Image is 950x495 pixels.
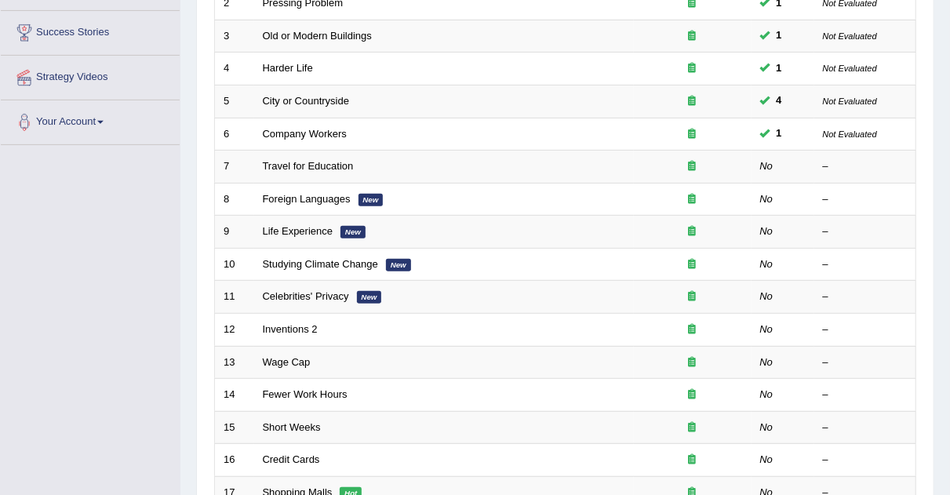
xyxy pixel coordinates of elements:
[823,420,908,435] div: –
[215,281,254,314] td: 11
[263,30,372,42] a: Old or Modern Buildings
[823,355,908,370] div: –
[642,29,743,44] div: Exam occurring question
[215,379,254,412] td: 14
[823,129,877,139] small: Not Evaluated
[357,291,382,304] em: New
[823,159,908,174] div: –
[215,313,254,346] td: 12
[760,421,773,433] em: No
[760,160,773,172] em: No
[215,183,254,216] td: 8
[215,118,254,151] td: 6
[770,60,788,77] span: You can still take this question
[642,289,743,304] div: Exam occurring question
[263,323,318,335] a: Inventions 2
[263,421,321,433] a: Short Weeks
[823,388,908,402] div: –
[386,259,411,271] em: New
[642,322,743,337] div: Exam occurring question
[642,257,743,272] div: Exam occurring question
[215,248,254,281] td: 10
[823,257,908,272] div: –
[642,159,743,174] div: Exam occurring question
[642,453,743,468] div: Exam occurring question
[760,356,773,368] em: No
[823,322,908,337] div: –
[760,323,773,335] em: No
[215,216,254,249] td: 9
[215,444,254,477] td: 16
[823,224,908,239] div: –
[1,11,180,50] a: Success Stories
[823,453,908,468] div: –
[263,62,313,74] a: Harder Life
[642,127,743,142] div: Exam occurring question
[642,420,743,435] div: Exam occurring question
[263,225,333,237] a: Life Experience
[642,355,743,370] div: Exam occurring question
[823,64,877,73] small: Not Evaluated
[760,453,773,465] em: No
[340,226,366,238] em: New
[760,193,773,205] em: No
[770,126,788,142] span: You can still take this question
[263,128,347,140] a: Company Workers
[760,225,773,237] em: No
[263,258,378,270] a: Studying Climate Change
[263,95,350,107] a: City or Countryside
[823,192,908,207] div: –
[215,86,254,118] td: 5
[823,96,877,106] small: Not Evaluated
[823,31,877,41] small: Not Evaluated
[760,290,773,302] em: No
[263,193,351,205] a: Foreign Languages
[1,56,180,95] a: Strategy Videos
[760,388,773,400] em: No
[215,151,254,184] td: 7
[642,388,743,402] div: Exam occurring question
[1,100,180,140] a: Your Account
[770,27,788,44] span: You can still take this question
[642,192,743,207] div: Exam occurring question
[760,258,773,270] em: No
[823,289,908,304] div: –
[359,194,384,206] em: New
[642,224,743,239] div: Exam occurring question
[642,61,743,76] div: Exam occurring question
[263,356,311,368] a: Wage Cap
[215,411,254,444] td: 15
[770,93,788,109] span: You can still take this question
[215,53,254,86] td: 4
[263,160,354,172] a: Travel for Education
[642,94,743,109] div: Exam occurring question
[263,290,349,302] a: Celebrities' Privacy
[263,453,320,465] a: Credit Cards
[215,20,254,53] td: 3
[215,346,254,379] td: 13
[263,388,348,400] a: Fewer Work Hours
